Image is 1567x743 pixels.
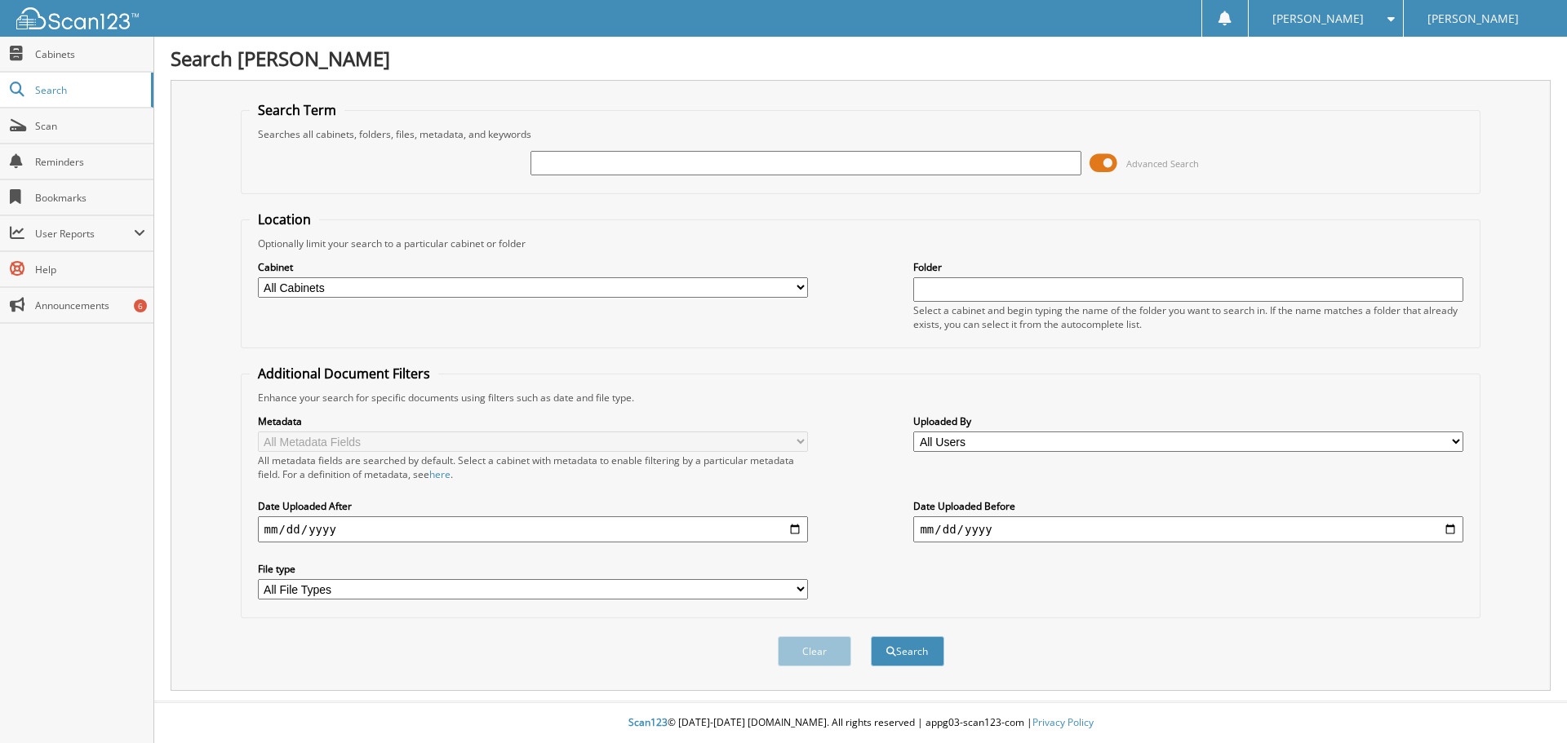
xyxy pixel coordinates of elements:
span: Scan [35,119,145,133]
img: scan123-logo-white.svg [16,7,139,29]
legend: Location [250,210,319,228]
label: Uploaded By [913,414,1463,428]
span: Help [35,263,145,276]
span: Advanced Search [1126,157,1199,170]
span: Scan123 [628,715,668,729]
span: Cabinets [35,47,145,61]
label: Cabinet [258,260,808,274]
div: 6 [134,299,147,312]
legend: Search Term [250,101,344,119]
div: Optionally limit your search to a particular cabinet or folder [250,237,1472,250]
span: [PERSON_NAME] [1427,14,1519,24]
span: [PERSON_NAME] [1272,14,1364,24]
legend: Additional Document Filters [250,365,438,383]
div: Searches all cabinets, folders, files, metadata, and keywords [250,127,1472,141]
div: All metadata fields are searched by default. Select a cabinet with metadata to enable filtering b... [258,453,808,481]
span: User Reports [35,227,134,241]
input: end [913,516,1463,542]
label: Metadata [258,414,808,428]
label: Date Uploaded Before [913,499,1463,513]
div: © [DATE]-[DATE] [DOMAIN_NAME]. All rights reserved | appg03-scan123-com | [154,703,1567,743]
span: Search [35,83,143,97]
div: Select a cabinet and begin typing the name of the folder you want to search in. If the name match... [913,303,1463,331]
a: here [429,467,451,481]
span: Bookmarks [35,191,145,205]
h1: Search [PERSON_NAME] [171,45,1551,72]
label: Folder [913,260,1463,274]
span: Reminders [35,155,145,169]
button: Search [871,636,944,666]
label: Date Uploaded After [258,499,808,513]
label: File type [258,562,808,576]
span: Announcements [35,299,145,312]
div: Enhance your search for specific documents using filters such as date and file type. [250,391,1472,405]
input: start [258,516,808,542]
a: Privacy Policy [1032,715,1094,729]
button: Clear [778,636,851,666]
